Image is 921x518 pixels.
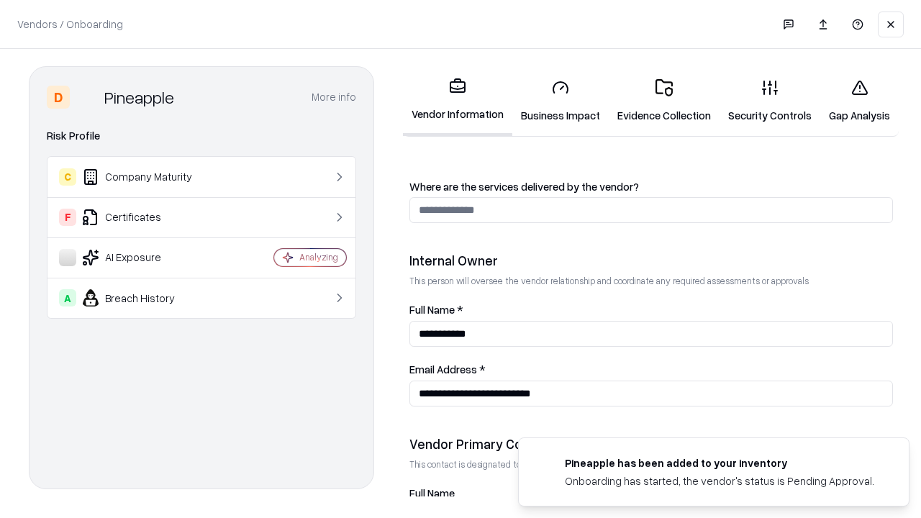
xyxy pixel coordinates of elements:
[59,289,76,306] div: A
[409,252,893,269] div: Internal Owner
[565,455,874,471] div: Pineapple has been added to your inventory
[403,66,512,136] a: Vendor Information
[565,473,874,489] div: Onboarding has started, the vendor's status is Pending Approval.
[59,249,231,266] div: AI Exposure
[17,17,123,32] p: Vendors / Onboarding
[409,364,893,375] label: Email Address *
[59,168,76,186] div: C
[59,209,76,226] div: F
[409,181,893,192] label: Where are the services delivered by the vendor?
[47,86,70,109] div: D
[312,84,356,110] button: More info
[536,455,553,473] img: pineappleenergy.com
[512,68,609,135] a: Business Impact
[76,86,99,109] img: Pineapple
[409,488,893,499] label: Full Name
[820,68,899,135] a: Gap Analysis
[59,209,231,226] div: Certificates
[409,458,893,471] p: This contact is designated to receive the assessment request from Shift
[609,68,720,135] a: Evidence Collection
[720,68,820,135] a: Security Controls
[47,127,356,145] div: Risk Profile
[59,289,231,306] div: Breach History
[299,251,338,263] div: Analyzing
[409,304,893,315] label: Full Name *
[409,275,893,287] p: This person will oversee the vendor relationship and coordinate any required assessments or appro...
[59,168,231,186] div: Company Maturity
[104,86,174,109] div: Pineapple
[409,435,893,453] div: Vendor Primary Contact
